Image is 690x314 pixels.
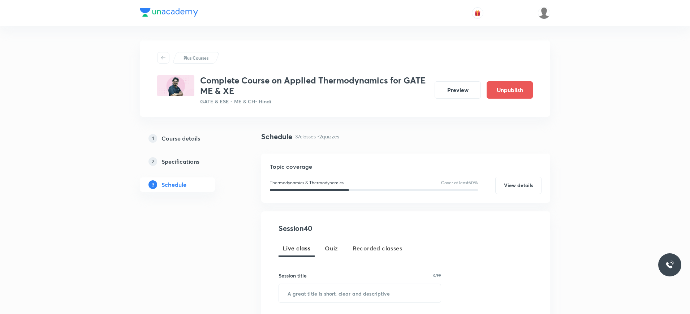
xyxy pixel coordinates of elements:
h4: Schedule [261,131,292,142]
a: 1Course details [140,131,238,146]
h5: Schedule [161,180,186,189]
img: ttu [665,261,674,269]
h5: Topic coverage [270,162,542,171]
p: 37 classes [295,133,316,140]
h5: Specifications [161,157,199,166]
span: Recorded classes [353,244,402,253]
h5: Course details [161,134,200,143]
p: Plus Courses [184,55,208,61]
p: • 2 quizzes [317,133,339,140]
p: 0/99 [433,274,441,277]
img: krishnakumar J [538,7,550,19]
img: Company Logo [140,8,198,17]
button: Unpublish [487,81,533,99]
button: View details [495,177,542,194]
img: avatar [474,10,481,16]
p: Thermodynamics & Thermodynamics [270,180,344,186]
h3: Complete Course on Applied Thermodynamics for GATE ME & XE [200,75,429,96]
a: Company Logo [140,8,198,18]
p: Cover at least 60 % [441,180,478,186]
h6: Session title [279,272,307,279]
span: Live class [283,244,310,253]
p: GATE & ESE - ME & CH • Hindi [200,98,429,105]
input: A great title is short, clear and descriptive [279,284,441,302]
h4: Session 40 [279,223,410,234]
p: 3 [148,180,157,189]
p: 2 [148,157,157,166]
img: 21B5BA32-9426-4C57-A260-0FA7DFEF054D_plus.png [157,75,194,96]
span: Quiz [325,244,338,253]
p: 1 [148,134,157,143]
button: avatar [472,7,483,19]
a: 2Specifications [140,154,238,169]
button: Preview [435,81,481,99]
